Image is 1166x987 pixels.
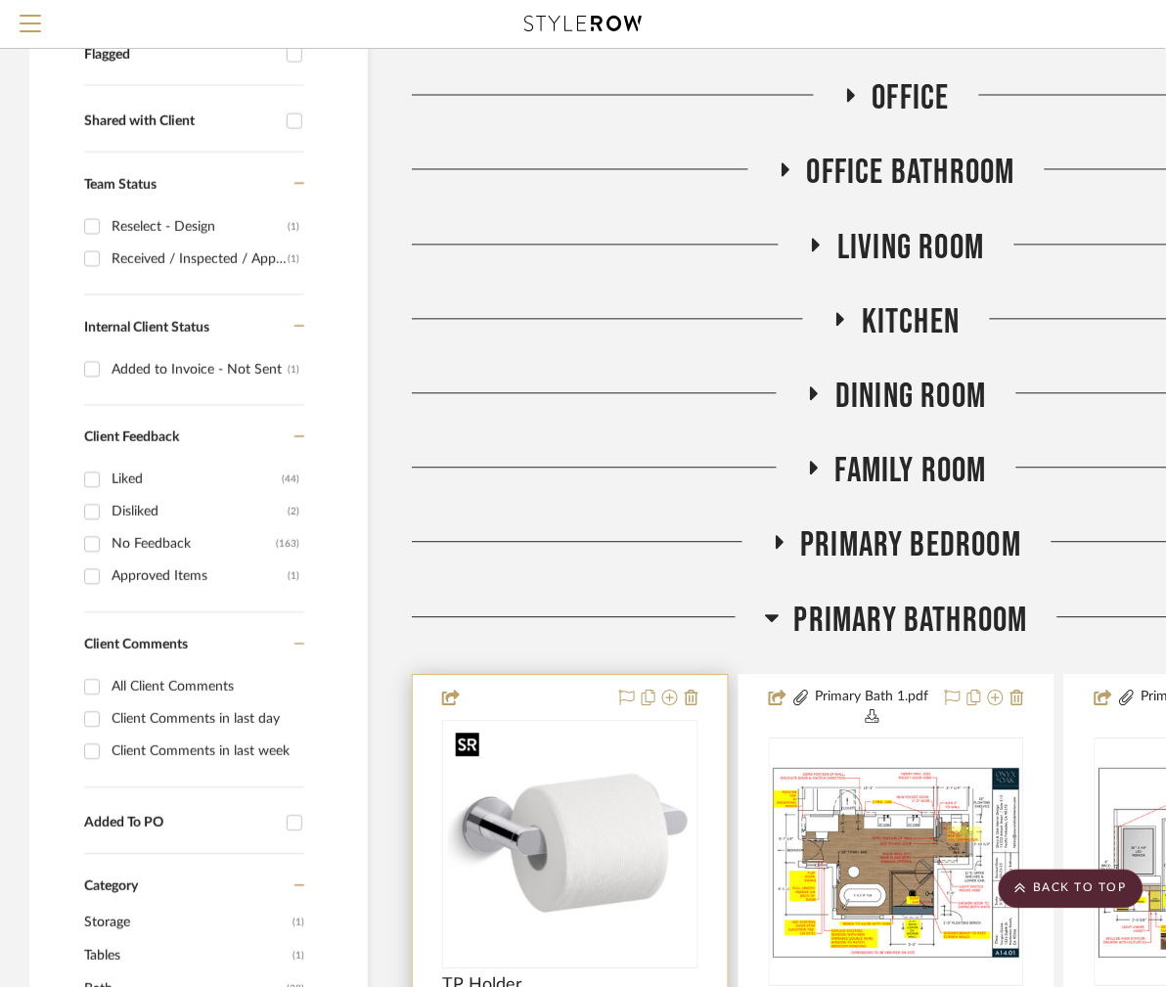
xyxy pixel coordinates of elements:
[84,431,179,445] span: Client Feedback
[837,228,984,270] span: Living Room
[112,704,299,736] div: Client Comments in last day
[112,737,299,768] div: Client Comments in last week
[835,451,987,493] span: Family Room
[288,497,299,528] div: (2)
[84,816,277,832] div: Added To PO
[84,47,277,64] div: Flagged
[288,561,299,593] div: (1)
[801,525,1022,567] span: Primary Bedroom
[292,908,304,939] span: (1)
[282,465,299,496] div: (44)
[84,907,288,940] span: Storage
[873,78,950,120] span: Office
[443,722,697,968] div: 0
[112,465,282,496] div: Liked
[862,302,960,344] span: Kitchen
[112,529,276,561] div: No Feedback
[276,529,299,561] div: (163)
[288,244,299,275] div: (1)
[84,321,209,335] span: Internal Client Status
[84,879,138,896] span: Category
[288,211,299,243] div: (1)
[84,639,188,652] span: Client Comments
[112,354,288,385] div: Added to Invoice - Not Sent
[771,765,1023,960] img: Primary Bathroom Plan
[288,354,299,385] div: (1)
[448,723,693,967] img: TP Holder
[112,244,288,275] div: Received / Inspected / Approved
[835,377,986,419] span: Dining Room
[112,672,299,703] div: All Client Comments
[811,688,934,729] button: Primary Bath 1.pdf
[112,211,288,243] div: Reselect - Design
[292,941,304,972] span: (1)
[84,178,157,192] span: Team Status
[794,601,1028,643] span: Primary Bathroom
[84,940,288,973] span: Tables
[112,497,288,528] div: Disliked
[84,113,277,130] div: Shared with Client
[999,870,1144,909] scroll-to-top-button: BACK TO TOP
[112,561,288,593] div: Approved Items
[807,153,1015,195] span: Office Bathroom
